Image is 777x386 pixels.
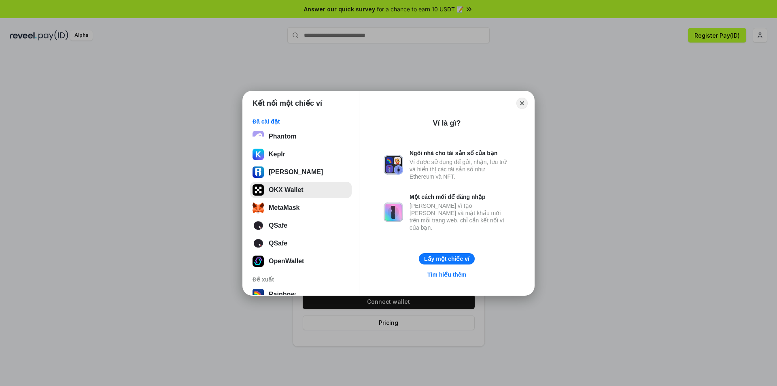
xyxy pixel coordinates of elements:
div: Phantom [269,133,296,140]
div: QSafe [269,240,287,247]
img: svg+xml,%3Csvg%20xmlns%3D%22http%3A%2F%2Fwww.w3.org%2F2000%2Fsvg%22%20fill%3D%22none%22%20viewBox... [384,155,403,175]
img: svg+xml,%3Csvg%20width%3D%22120%22%20height%3D%22120%22%20viewBox%3D%220%200%20120%20120%22%20fil... [253,289,264,300]
button: QSafe [250,218,352,234]
div: Ngôi nhà cho tài sản số của bạn [410,149,510,157]
img: svg+xml;base64,PHN2ZyB3aWR0aD0iMzUiIGhlaWdodD0iMzQiIHZpZXdCb3g9IjAgMCAzNSAzNCIgZmlsbD0ibm9uZSIgeG... [253,202,264,213]
img: svg%3E%0A [253,166,264,178]
div: Keplr [269,151,285,158]
img: epq2vO3P5aLWl15yRS7Q49p1fHTx2Sgh99jU3kfXv7cnPATIVQHAx5oQs66JWv3SWEjHOsb3kKgmE5WNBxBId7C8gm8wEgOvz... [253,131,264,142]
img: svg+xml,%3Csvg%20xmlns%3D%22http%3A%2F%2Fwww.w3.org%2F2000%2Fsvg%22%20fill%3D%22none%22%20viewBox... [384,203,403,222]
h1: Kết nối một chiếc ví [253,98,322,108]
button: OpenWallet [250,253,352,269]
img: svg+xml;base64,PD94bWwgdmVyc2lvbj0iMS4wIiBlbmNvZGluZz0iVVRGLTgiPz4KPHN2ZyB2ZXJzaW9uPSIxLjEiIHhtbG... [253,238,264,249]
button: Keplr [250,146,352,162]
div: [PERSON_NAME] [269,168,323,176]
div: OKX Wallet [269,186,304,194]
a: Tìm hiểu thêm [422,269,471,280]
button: OKX Wallet [250,182,352,198]
button: QSafe [250,235,352,252]
div: Rainbow [269,291,296,298]
button: Phantom [250,128,352,145]
div: [PERSON_NAME] vì tạo [PERSON_NAME] và mật khẩu mới trên mỗi trang web, chỉ cần kết nối ví của bạn. [410,202,510,231]
img: ByMCUfJCc2WaAAAAAElFTkSuQmCC [253,149,264,160]
div: Một cách mới để đăng nhập [410,193,510,200]
button: Lấy một chiếc ví [419,253,475,264]
div: Ví là gì? [433,118,461,128]
button: MetaMask [250,200,352,216]
div: Đề xuất [253,276,349,283]
img: XZRmBozM+jQCxxlIZCodRXfisRhA7d1o9+zzPz1SBJzuWECvGGsRfrhsLtwOpOv+T8fuZ+Z+JGOEd+e5WzUnmzPkAAAAASUVO... [253,256,264,267]
button: Rainbow [250,286,352,303]
img: 5VZ71FV6L7PA3gg3tXrdQ+DgLhC+75Wq3no69P3MC0NFQpx2lL04Ql9gHK1bRDjsSBIvScBnDTk1WrlGIZBorIDEYJj+rhdgn... [253,184,264,196]
div: Tìm hiểu thêm [427,271,466,278]
div: Đã cài đặt [253,118,349,125]
div: OpenWallet [269,258,304,265]
div: Lấy một chiếc ví [424,255,469,262]
div: Ví được sử dụng để gửi, nhận, lưu trữ và hiển thị các tài sản số như Ethereum và NFT. [410,158,510,180]
button: [PERSON_NAME] [250,164,352,180]
div: MetaMask [269,204,299,211]
div: QSafe [269,222,287,229]
button: Close [516,98,528,109]
img: svg+xml;base64,PD94bWwgdmVyc2lvbj0iMS4wIiBlbmNvZGluZz0iVVRGLTgiPz4KPHN2ZyB2ZXJzaW9uPSIxLjEiIHhtbG... [253,220,264,231]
